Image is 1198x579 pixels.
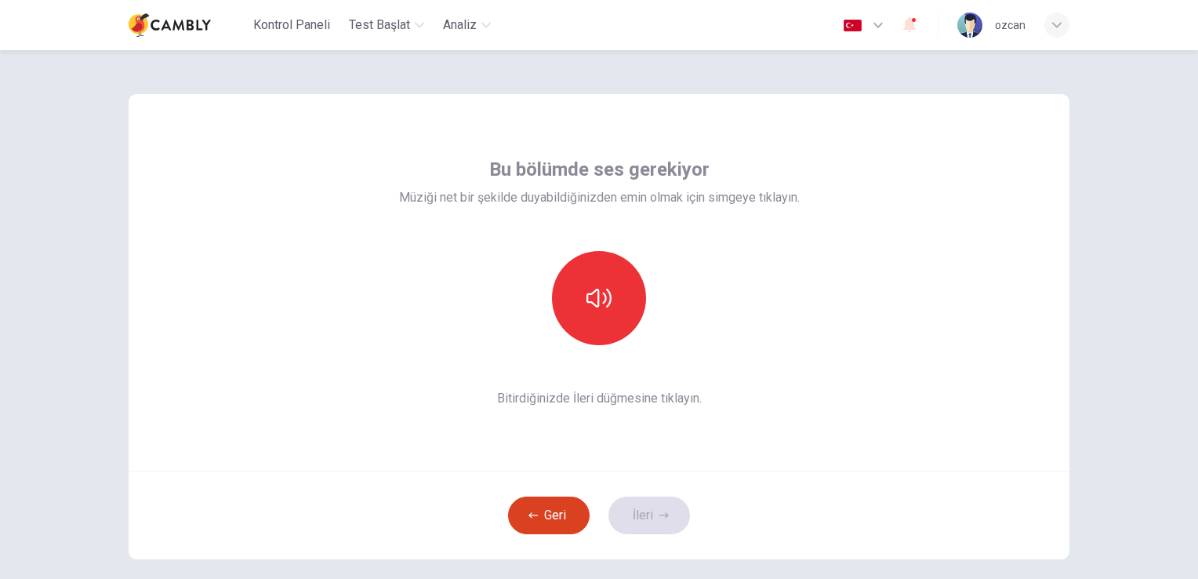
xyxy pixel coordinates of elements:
div: ozcan [995,16,1026,35]
span: Analiz [443,16,477,35]
span: Müziği net bir şekilde duyabildiğinizden emin olmak için simgeye tıklayın. [399,188,800,207]
button: Kontrol Paneli [247,11,336,39]
button: Geri [508,497,590,534]
button: Analiz [437,11,497,39]
img: Profile picture [957,13,982,38]
span: Kontrol Paneli [253,16,330,35]
a: Cambly logo [129,9,247,41]
span: Test Başlat [349,16,410,35]
span: Bitirdiğinizde İleri düğmesine tıklayın. [399,389,800,408]
span: Bu bölümde ses gerekiyor [489,157,710,182]
img: Cambly logo [129,9,211,41]
button: Test Başlat [343,11,430,39]
img: tr [843,20,862,31]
